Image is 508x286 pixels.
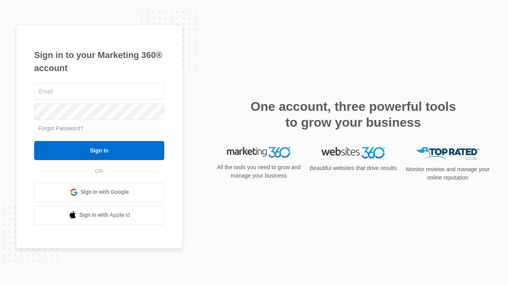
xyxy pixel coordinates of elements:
[34,48,164,75] h1: Sign in to your Marketing 360® account
[34,83,164,100] input: Email
[34,141,164,160] input: Sign In
[90,167,109,176] span: OR
[34,206,164,225] a: Sign in with Apple Id
[79,211,130,219] span: Sign in with Apple Id
[403,165,492,182] p: Monitor reviews and manage your online reputation
[248,99,458,130] h2: One account, three powerful tools to grow your business
[309,164,398,172] p: Beautiful websites that drive results
[321,147,385,158] img: Websites 360
[81,188,129,196] span: Sign in with Google
[416,147,479,160] img: Top Rated Local
[214,163,303,180] p: All the tools you need to grow and manage your business
[34,183,164,202] a: Sign in with Google
[227,147,291,158] img: Marketing 360
[38,125,83,131] a: Forgot Password?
